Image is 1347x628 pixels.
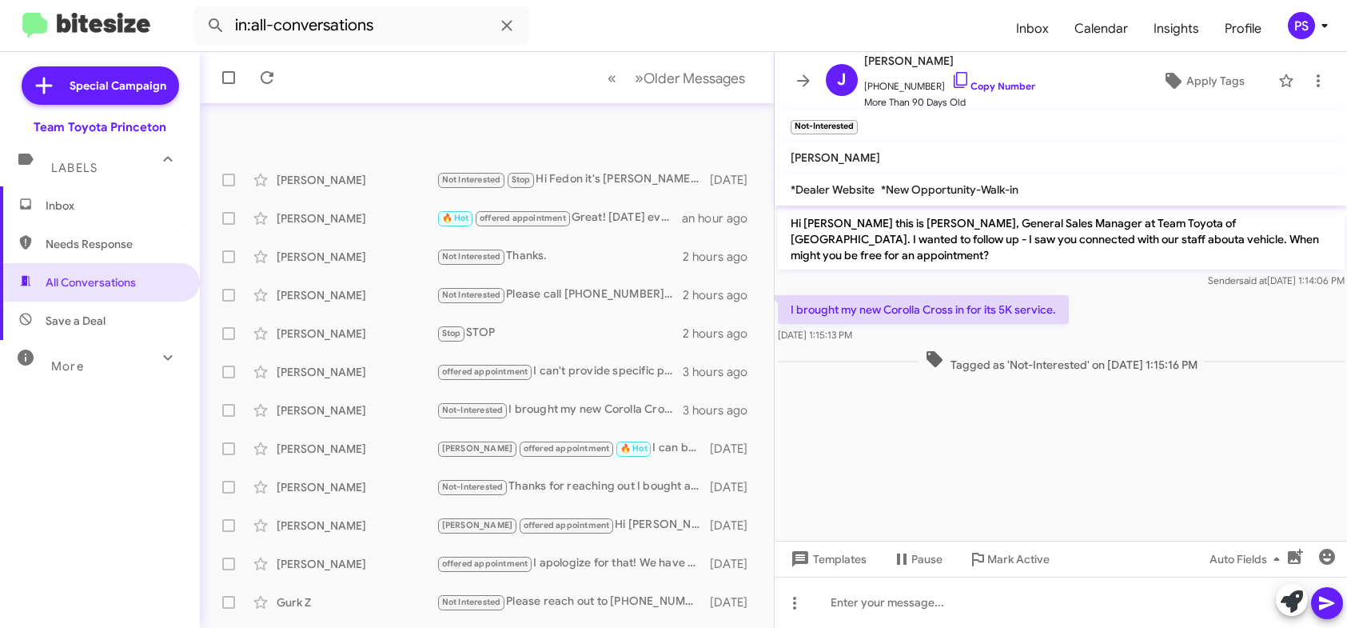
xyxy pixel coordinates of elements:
span: Not Interested [442,597,501,607]
span: *Dealer Website [791,182,875,197]
div: Great! [DATE] evening or [DATE] both sound good. Would you prefer a specific time, or should I su... [436,209,682,227]
span: Save a Deal [46,313,106,329]
div: [PERSON_NAME] [277,402,436,418]
span: offered appointment [524,520,610,530]
div: [DATE] [707,518,761,534]
span: Labels [51,161,98,175]
div: STOP [436,324,683,342]
div: [PERSON_NAME] [277,364,436,380]
input: Search [193,6,529,45]
div: [DATE] [707,594,761,610]
span: Templates [787,545,867,574]
div: 2 hours ago [683,287,760,303]
button: Previous [598,62,626,94]
span: All Conversations [46,274,136,290]
button: Pause [879,545,955,574]
div: Thanks. [436,247,683,266]
div: [PERSON_NAME] [277,556,436,572]
span: Apply Tags [1186,66,1245,95]
div: Hi Fedon it's [PERSON_NAME] at Team Toyota of Princeton. Don't miss our end-of-month deals! This ... [436,170,707,189]
span: J [837,67,846,93]
div: I apologize for that! We have some great deals available. To explore these offers and hear about ... [436,554,707,573]
div: [PERSON_NAME] [277,172,436,188]
div: 2 hours ago [683,326,760,342]
span: Auto Fields [1210,545,1286,574]
span: [PHONE_NUMBER] [864,70,1035,94]
div: [DATE] [707,172,761,188]
span: Sender [DATE] 1:14:06 PM [1207,274,1344,286]
div: 3 hours ago [683,402,760,418]
div: Please call [PHONE_NUMBER], Rental is open from 7am to 7pm! [436,286,683,304]
span: Not Interested [442,251,501,262]
span: Inbox [46,198,181,214]
div: Thanks for reaching out I bought a car , thank you [436,478,707,496]
div: I brought my new Corolla Cross in for its 5K service. [436,401,683,419]
div: [PERSON_NAME] [277,479,436,495]
span: [PERSON_NAME] [442,443,513,454]
a: Copy Number [951,80,1035,92]
div: [PERSON_NAME] [277,326,436,342]
span: Mark Active [987,545,1050,574]
a: Special Campaign [22,66,179,105]
div: PS [1288,12,1315,39]
a: Insights [1141,6,1212,52]
span: Stop [442,328,461,338]
span: offered appointment [442,558,528,569]
span: offered appointment [480,213,566,223]
div: I can't provide specific pricing, but I'd love for you to come in so we can evaluate your RAV4 an... [436,362,683,381]
span: [PERSON_NAME] [791,150,880,165]
button: Next [625,62,755,94]
span: 🔥 Hot [442,213,469,223]
div: 2 hours ago [683,249,760,265]
button: PS [1274,12,1329,39]
div: 3 hours ago [683,364,760,380]
span: Not Interested [442,174,501,185]
span: More [51,359,84,374]
nav: Page navigation example [599,62,755,94]
span: More Than 90 Days Old [864,94,1035,110]
span: *New Opportunity-Walk-in [881,182,1018,197]
a: Profile [1212,6,1274,52]
span: « [608,68,616,88]
div: [DATE] [707,556,761,572]
span: [PERSON_NAME] [864,51,1035,70]
span: Tagged as 'Not-Interested' on [DATE] 1:15:16 PM [918,350,1203,373]
p: Hi [PERSON_NAME] this is [PERSON_NAME], General Sales Manager at Team Toyota of [GEOGRAPHIC_DATA]... [778,209,1345,270]
span: Not Interested [442,290,501,300]
span: Older Messages [644,70,745,87]
div: [PERSON_NAME] [277,210,436,226]
span: [DATE] 1:15:13 PM [778,329,852,341]
div: I can be there at 3pm. Thanks. [PERSON_NAME] [436,439,707,458]
button: Apply Tags [1135,66,1270,95]
div: [DATE] [707,441,761,457]
div: [PERSON_NAME] [277,249,436,265]
div: Hi [PERSON_NAME], I'd love to help you find that specific Tundra! When can you visit us to discus... [436,516,707,534]
span: » [635,68,644,88]
span: Not-Interested [442,405,504,415]
p: I brought my new Corolla Cross in for its 5K service. [778,295,1069,324]
div: [PERSON_NAME] [277,441,436,457]
span: Needs Response [46,236,181,252]
span: 🔥 Hot [620,443,648,454]
div: Gurk Z [277,594,436,610]
span: [PERSON_NAME] [442,520,513,530]
div: Please reach out to [PHONE_NUMBER]! [436,593,707,611]
a: Calendar [1062,6,1141,52]
button: Templates [775,545,879,574]
span: Special Campaign [70,78,166,94]
span: said at [1238,274,1266,286]
span: Stop [512,174,531,185]
span: Pause [911,545,943,574]
span: offered appointment [524,443,610,454]
span: offered appointment [442,366,528,377]
a: Inbox [1003,6,1062,52]
span: Not-Interested [442,482,504,492]
div: [PERSON_NAME] [277,287,436,303]
div: Team Toyota Princeton [34,119,166,135]
div: [DATE] [707,479,761,495]
button: Auto Fields [1197,545,1299,574]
